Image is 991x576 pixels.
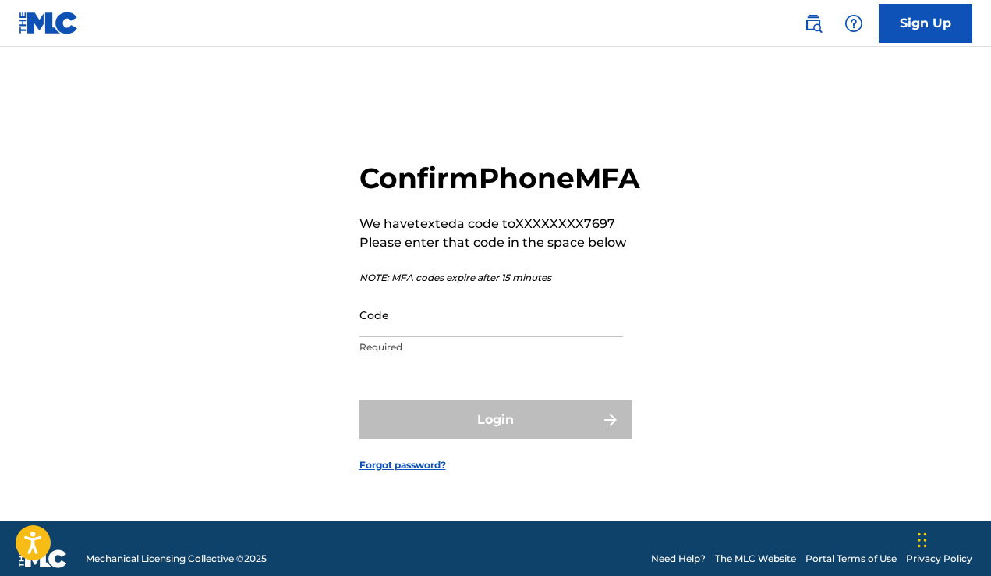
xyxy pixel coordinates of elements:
p: NOTE: MFA codes expire after 15 minutes [359,271,640,285]
img: help [844,14,863,33]
div: Help [838,8,869,39]
img: search [804,14,823,33]
img: logo [19,549,67,568]
a: Forgot password? [359,458,446,472]
p: Please enter that code in the space below [359,233,640,252]
div: Drag [918,517,927,564]
a: Need Help? [651,552,706,566]
a: Privacy Policy [906,552,972,566]
a: Portal Terms of Use [805,552,897,566]
iframe: Chat Widget [913,501,991,576]
span: Mechanical Licensing Collective © 2025 [86,552,267,566]
a: Sign Up [879,4,972,43]
p: Required [359,340,623,354]
img: MLC Logo [19,12,79,34]
a: The MLC Website [715,552,796,566]
h2: Confirm Phone MFA [359,161,640,196]
a: Public Search [798,8,829,39]
p: We have texted a code to XXXXXXXX7697 [359,215,640,233]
